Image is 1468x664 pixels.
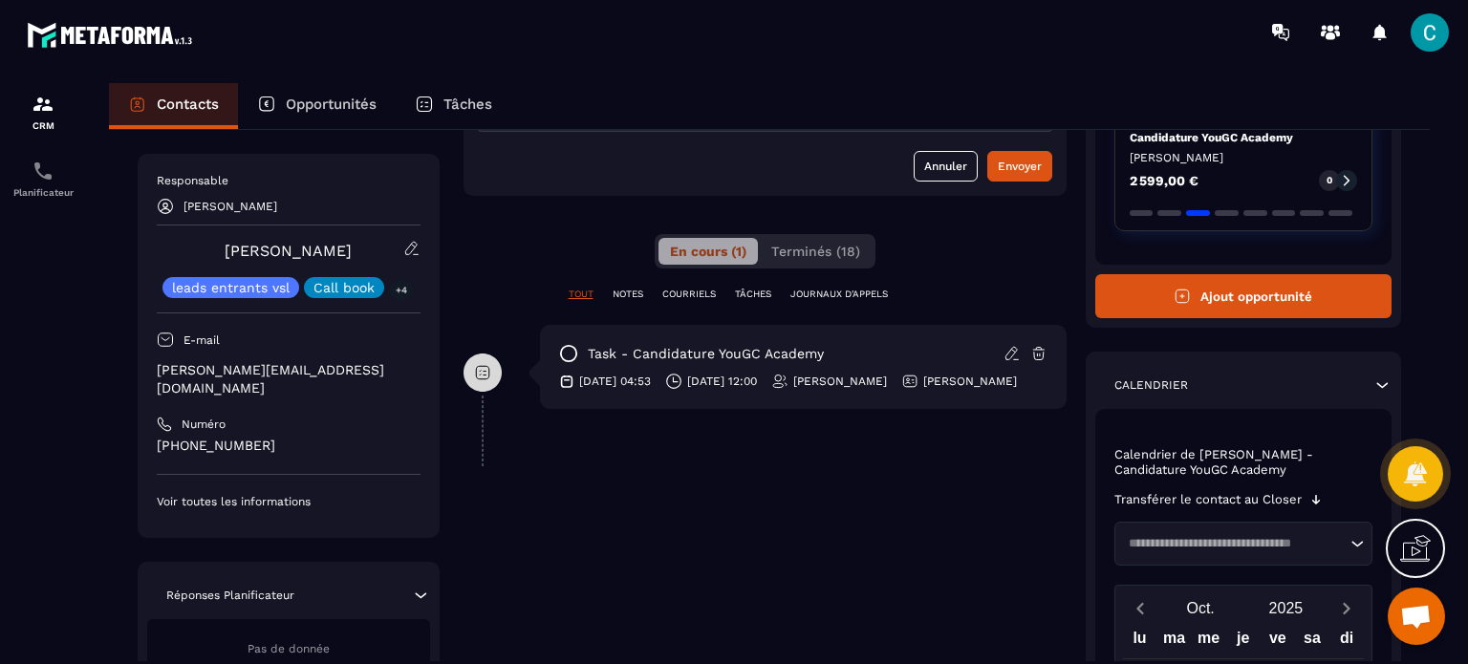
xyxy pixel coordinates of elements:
[670,244,746,259] span: En cours (1)
[1295,625,1329,658] div: sa
[1329,625,1364,658] div: di
[658,238,758,265] button: En cours (1)
[923,374,1017,389] p: [PERSON_NAME]
[569,288,594,301] p: TOUT
[1123,595,1158,621] button: Previous month
[1158,591,1243,625] button: Open months overlay
[166,588,294,603] p: Réponses Planificateur
[662,288,716,301] p: COURRIELS
[5,145,81,212] a: schedulerschedulerPlanificateur
[1130,130,1358,145] p: Candidature YouGC Academy
[109,83,238,129] a: Contacts
[1388,588,1445,645] div: Ouvrir le chat
[1328,595,1364,621] button: Next month
[32,93,54,116] img: formation
[998,157,1042,176] div: Envoyer
[1157,625,1192,658] div: ma
[183,332,220,348] p: E-mail
[1122,534,1347,553] input: Search for option
[1261,625,1295,658] div: ve
[32,160,54,182] img: scheduler
[286,96,377,113] p: Opportunités
[172,281,290,294] p: leads entrants vsl
[157,437,421,455] p: [PHONE_NUMBER]
[182,417,226,432] p: Numéro
[1095,274,1392,318] button: Ajout opportunité
[443,96,492,113] p: Tâches
[157,173,421,188] p: Responsable
[1114,377,1188,393] p: Calendrier
[1122,625,1156,658] div: lu
[760,238,872,265] button: Terminés (18)
[790,288,888,301] p: JOURNAUX D'APPELS
[157,494,421,509] p: Voir toutes les informations
[183,200,277,213] p: [PERSON_NAME]
[1114,522,1373,566] div: Search for option
[1192,625,1226,658] div: me
[248,642,330,655] span: Pas de donnée
[225,242,352,260] a: [PERSON_NAME]
[771,244,860,259] span: Terminés (18)
[27,17,199,53] img: logo
[313,281,375,294] p: Call book
[389,280,414,300] p: +4
[735,288,771,301] p: TÂCHES
[1114,492,1302,507] p: Transférer le contact au Closer
[5,187,81,198] p: Planificateur
[914,151,978,182] button: Annuler
[1226,625,1261,658] div: je
[5,78,81,145] a: formationformationCRM
[1130,174,1198,187] p: 2 599,00 €
[1243,591,1328,625] button: Open years overlay
[687,374,757,389] p: [DATE] 12:00
[987,151,1052,182] button: Envoyer
[793,374,887,389] p: [PERSON_NAME]
[579,374,651,389] p: [DATE] 04:53
[588,345,824,363] p: task - Candidature YouGC Academy
[157,96,219,113] p: Contacts
[1114,447,1373,478] p: Calendrier de [PERSON_NAME] - Candidature YouGC Academy
[1130,150,1358,165] p: [PERSON_NAME]
[613,288,643,301] p: NOTES
[238,83,396,129] a: Opportunités
[157,361,421,397] p: [PERSON_NAME][EMAIL_ADDRESS][DOMAIN_NAME]
[1327,174,1332,187] p: 0
[5,120,81,131] p: CRM
[396,83,511,129] a: Tâches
